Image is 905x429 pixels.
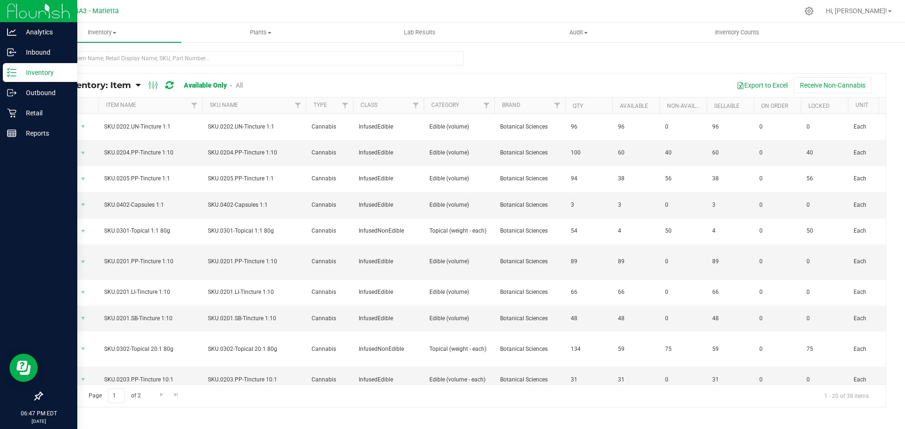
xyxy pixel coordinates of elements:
[759,148,795,157] span: 0
[7,68,16,77] inline-svg: Inventory
[337,97,353,113] a: Filter
[429,288,489,297] span: Edible (volume)
[77,342,89,356] span: select
[429,122,489,131] span: Edible (volume)
[208,227,300,235] span: SKU.0301-Topical 1:1 80g
[359,148,418,157] span: InfusedEdible
[208,288,300,297] span: SKU.0201.LI-Tincture 1:10
[806,288,842,297] span: 0
[7,129,16,138] inline-svg: Reports
[665,148,701,157] span: 40
[571,288,607,297] span: 66
[429,227,489,235] span: Topical (weight - each)
[571,257,607,266] span: 89
[236,81,243,89] a: All
[854,257,889,266] span: Each
[16,107,73,119] p: Retail
[429,345,489,354] span: Topical (weight - each)
[108,389,125,403] input: 1
[712,227,748,235] span: 4
[759,201,795,210] span: 0
[77,373,89,386] span: select
[359,122,418,131] span: InfusedEdible
[759,122,795,131] span: 0
[856,102,868,108] a: Unit
[49,80,131,90] span: All Inventory: Item
[312,227,347,235] span: Cannabis
[16,26,73,38] p: Analytics
[431,102,459,108] a: Category
[210,102,238,108] a: SKU Name
[208,201,300,210] span: SKU.0402-Capsules 1:1
[502,102,520,108] a: Brand
[665,345,701,354] span: 75
[208,174,300,183] span: SKU.0205.PP-Tincture 1:1
[854,174,889,183] span: Each
[618,201,654,210] span: 3
[571,201,607,210] span: 3
[808,103,830,109] a: Locked
[104,375,197,384] span: SKU.0203.PP-Tincture 10:1
[712,122,748,131] span: 96
[74,7,119,15] span: GA3 - Marietta
[500,314,559,323] span: Botanical Sciences
[208,148,300,157] span: SKU.0204.PP-Tincture 1:10
[41,51,464,65] input: Search Item Name, Retail Display Name, SKU, Part Number...
[618,122,654,131] span: 96
[806,174,842,183] span: 56
[104,227,197,235] span: SKU.0301-Topical 1:1 80g
[479,97,494,113] a: Filter
[854,345,889,354] span: Each
[16,87,73,98] p: Outbound
[7,108,16,118] inline-svg: Retail
[806,201,842,210] span: 0
[290,97,306,113] a: Filter
[712,174,748,183] span: 38
[359,174,418,183] span: InfusedEdible
[104,122,197,131] span: SKU.0202.UN-Tincture 1:1
[81,389,148,403] span: Page of 2
[854,227,889,235] span: Each
[714,103,740,109] a: Sellable
[712,257,748,266] span: 89
[77,198,89,211] span: select
[408,97,424,113] a: Filter
[573,103,583,109] a: Qty
[77,286,89,299] span: select
[23,28,181,37] span: Inventory
[618,174,654,183] span: 38
[77,172,89,186] span: select
[665,257,701,266] span: 0
[104,345,197,354] span: SKU.0302-Topical 20:1 80g
[500,345,559,354] span: Botanical Sciences
[854,288,889,297] span: Each
[759,227,795,235] span: 0
[104,314,197,323] span: SKU.0201.SB-Tincture 1:10
[429,148,489,157] span: Edible (volume)
[550,97,565,113] a: Filter
[182,28,340,37] span: Plants
[181,23,340,42] a: Plants
[667,103,709,109] a: Non-Available
[500,227,559,235] span: Botanical Sciences
[208,314,300,323] span: SKU.0201.SB-Tincture 1:10
[806,314,842,323] span: 0
[571,148,607,157] span: 100
[429,201,489,210] span: Edible (volume)
[312,148,347,157] span: Cannabis
[620,103,648,109] a: Available
[359,345,418,354] span: InfusedNonEdible
[759,345,795,354] span: 0
[618,257,654,266] span: 89
[759,288,795,297] span: 0
[759,375,795,384] span: 0
[187,97,202,113] a: Filter
[4,418,73,425] p: [DATE]
[359,375,418,384] span: InfusedEdible
[429,257,489,266] span: Edible (volume)
[806,345,842,354] span: 75
[759,257,795,266] span: 0
[340,23,499,42] a: Lab Results
[806,122,842,131] span: 0
[571,122,607,131] span: 96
